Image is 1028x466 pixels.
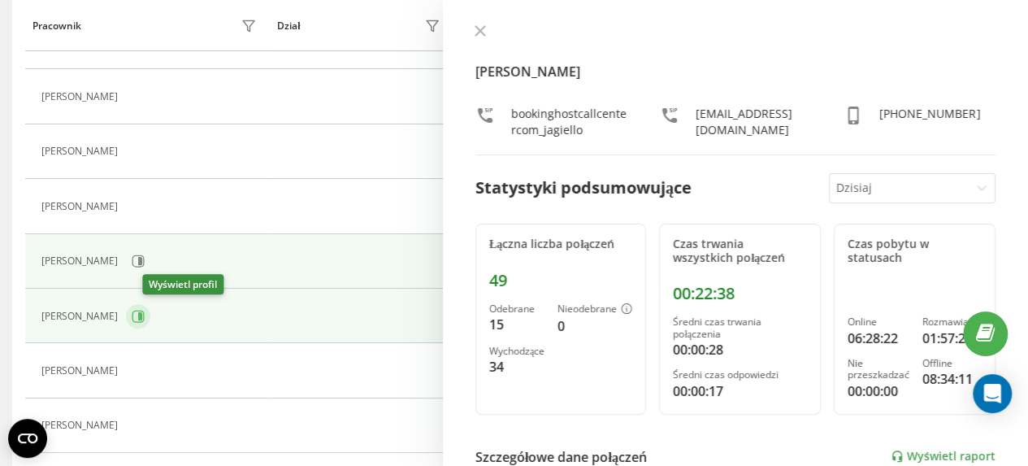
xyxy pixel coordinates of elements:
[922,358,982,369] div: Offline
[489,346,544,357] div: Wychodzące
[8,419,47,458] button: Open CMP widget
[848,329,909,348] div: 06:28:22
[848,381,909,401] div: 00:00:00
[922,316,982,328] div: Rozmawia
[489,271,632,290] div: 49
[673,369,807,381] div: Średni czas odpowiedzi
[879,106,980,138] div: [PHONE_NUMBER]
[41,365,122,377] div: [PERSON_NAME]
[41,146,122,157] div: [PERSON_NAME]
[489,315,544,334] div: 15
[41,420,122,431] div: [PERSON_NAME]
[557,303,632,316] div: Nieodebrane
[557,316,632,336] div: 0
[696,106,812,138] div: [EMAIL_ADDRESS][DOMAIN_NAME]
[142,274,223,294] div: Wyświetl profil
[41,311,122,322] div: [PERSON_NAME]
[673,316,807,340] div: Średni czas trwania połączenia
[41,255,122,267] div: [PERSON_NAME]
[673,340,807,359] div: 00:00:28
[489,357,544,377] div: 34
[33,20,81,32] div: Pracownik
[891,450,995,464] a: Wyświetl raport
[922,369,982,389] div: 08:34:11
[673,381,807,401] div: 00:00:17
[848,358,909,381] div: Nie przeszkadzać
[973,374,1012,413] div: Open Intercom Messenger
[673,284,807,303] div: 00:22:38
[848,316,909,328] div: Online
[922,329,982,348] div: 01:57:26
[475,176,692,200] div: Statystyki podsumowujące
[41,201,122,212] div: [PERSON_NAME]
[489,237,632,251] div: Łączna liczba połączeń
[475,62,995,81] h4: [PERSON_NAME]
[489,303,544,315] div: Odebrane
[848,237,982,265] div: Czas pobytu w statusach
[511,106,627,138] div: bookinghostcallcentercom_jagiello
[277,20,300,32] div: Dział
[673,237,807,265] div: Czas trwania wszystkich połączeń
[41,91,122,102] div: [PERSON_NAME]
